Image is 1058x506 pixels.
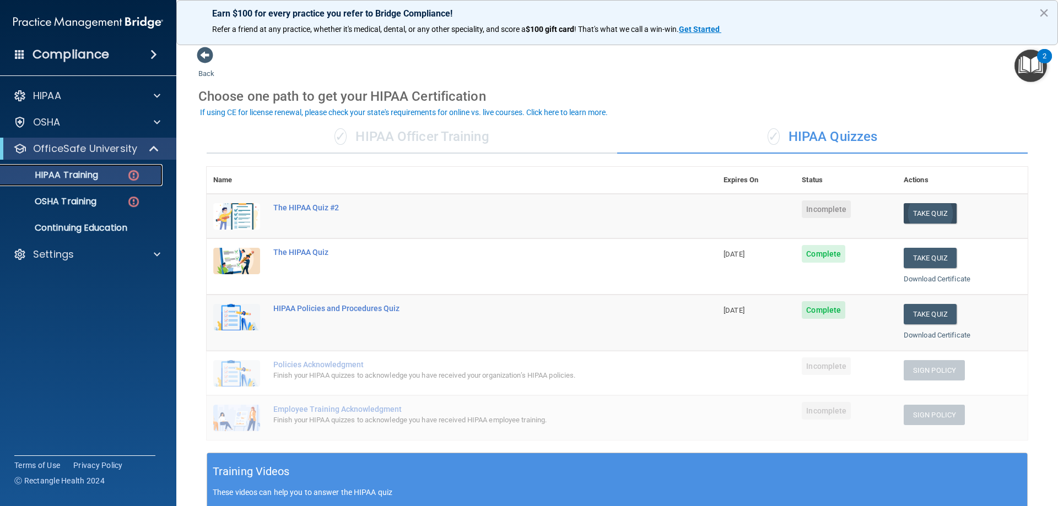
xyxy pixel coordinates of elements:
[33,142,137,155] p: OfficeSafe University
[273,304,662,313] div: HIPAA Policies and Procedures Quiz
[127,168,141,182] img: danger-circle.6113f641.png
[679,25,721,34] a: Get Started
[904,275,970,283] a: Download Certificate
[802,301,845,319] span: Complete
[724,250,744,258] span: [DATE]
[617,121,1028,154] div: HIPAA Quizzes
[334,128,347,145] span: ✓
[198,56,214,78] a: Back
[717,167,795,194] th: Expires On
[33,89,61,102] p: HIPAA
[273,203,662,212] div: The HIPAA Quiz #2
[802,200,851,218] span: Incomplete
[198,107,609,118] button: If using CE for license renewal, please check your state's requirements for online vs. live cours...
[273,405,662,413] div: Employee Training Acknowledgment
[33,47,109,62] h4: Compliance
[904,360,965,380] button: Sign Policy
[7,196,96,207] p: OSHA Training
[526,25,574,34] strong: $100 gift card
[33,116,61,129] p: OSHA
[904,405,965,425] button: Sign Policy
[273,360,662,369] div: Policies Acknowledgment
[212,8,1022,19] p: Earn $100 for every practice you refer to Bridge Compliance!
[273,413,662,427] div: Finish your HIPAA quizzes to acknowledge you have received HIPAA employee training.
[802,357,851,375] span: Incomplete
[213,488,1022,497] p: These videos can help you to answer the HIPAA quiz
[213,462,290,481] h5: Training Videos
[724,306,744,314] span: [DATE]
[1043,56,1046,70] div: 2
[200,108,608,116] div: If using CE for license renewal, please check your state's requirements for online vs. live cours...
[13,116,160,129] a: OSHA
[127,195,141,209] img: danger-circle.6113f641.png
[904,304,957,324] button: Take Quiz
[1014,50,1047,82] button: Open Resource Center, 2 new notifications
[13,89,160,102] a: HIPAA
[273,369,662,382] div: Finish your HIPAA quizzes to acknowledge you have received your organization’s HIPAA policies.
[904,248,957,268] button: Take Quiz
[904,331,970,339] a: Download Certificate
[1039,4,1049,21] button: Close
[795,167,897,194] th: Status
[14,460,60,471] a: Terms of Use
[7,222,158,233] p: Continuing Education
[13,142,160,155] a: OfficeSafe University
[768,128,780,145] span: ✓
[679,25,720,34] strong: Get Started
[14,475,105,486] span: Ⓒ Rectangle Health 2024
[198,80,1036,112] div: Choose one path to get your HIPAA Certification
[13,12,163,34] img: PMB logo
[574,25,679,34] span: ! That's what we call a win-win.
[7,170,98,181] p: HIPAA Training
[802,245,845,263] span: Complete
[33,248,74,261] p: Settings
[207,167,267,194] th: Name
[73,460,123,471] a: Privacy Policy
[212,25,526,34] span: Refer a friend at any practice, whether it's medical, dental, or any other speciality, and score a
[207,121,617,154] div: HIPAA Officer Training
[273,248,662,257] div: The HIPAA Quiz
[897,167,1028,194] th: Actions
[904,203,957,224] button: Take Quiz
[13,248,160,261] a: Settings
[802,402,851,420] span: Incomplete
